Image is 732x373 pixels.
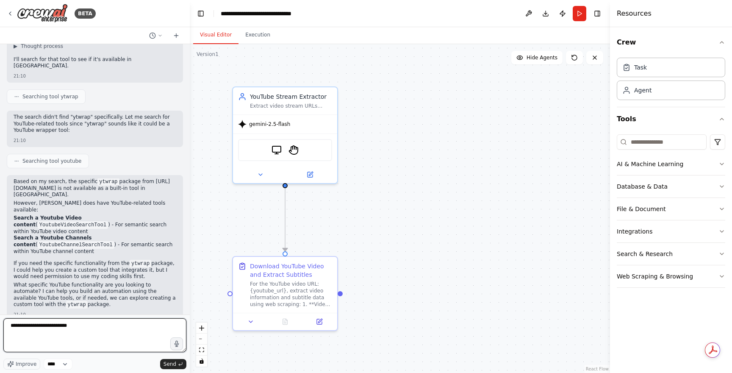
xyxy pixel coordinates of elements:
[634,63,647,72] div: Task
[617,160,683,168] div: AI & Machine Learning
[14,43,17,50] span: ▶
[14,282,176,309] p: What specific YouTube functionality are you looking to automate? I can help you build an automati...
[14,56,176,70] p: I'll search for that tool to see if it's available in [GEOGRAPHIC_DATA].
[221,9,316,18] nav: breadcrumb
[160,359,186,369] button: Send
[238,26,277,44] button: Execution
[617,243,725,265] button: Search & Research
[617,175,725,198] button: Database & Data
[75,8,96,19] div: BETA
[14,235,91,248] strong: Search a Youtube Channels content
[195,8,207,19] button: Hide left sidebar
[617,272,693,281] div: Web Scraping & Browsing
[97,178,119,186] code: ytwrap
[170,337,183,350] button: Click to speak your automation idea
[591,8,603,19] button: Hide right sidebar
[267,317,303,327] button: No output available
[617,54,725,107] div: Crew
[3,359,40,370] button: Improve
[250,103,332,109] div: Extract video stream URLs directly from YouTube's internal data (like [DOMAIN_NAME] does) and dow...
[232,86,338,184] div: YouTube Stream ExtractorExtract video stream URLs directly from YouTube's internal data (like [DO...
[250,92,332,101] div: YouTube Stream Extractor
[14,178,176,198] p: Based on my search, the specific package from [URL][DOMAIN_NAME] is not available as a built-in t...
[617,205,666,213] div: File & Document
[286,170,334,180] button: Open in side panel
[169,31,183,41] button: Start a new chat
[617,31,725,54] button: Crew
[21,43,63,50] span: Thought process
[617,220,725,242] button: Integrations
[617,8,652,19] h4: Resources
[617,131,725,295] div: Tools
[130,260,151,267] code: ytwrap
[617,227,652,236] div: Integrations
[14,73,176,79] div: 21:10
[14,235,176,255] li: ( ) - For semantic search within YouTube channel content
[164,361,176,367] span: Send
[17,4,68,23] img: Logo
[586,367,609,371] a: React Flow attribution
[38,221,108,229] code: YoutubeVideoSearchTool
[14,200,176,213] p: However, [PERSON_NAME] does have YouTube-related tools available:
[14,260,176,280] p: If you need the specific functionality from the package, I could help you create a custom tool th...
[66,301,88,309] code: ytwrap
[617,182,668,191] div: Database & Data
[193,26,238,44] button: Visual Editor
[527,54,557,61] span: Hide Agents
[38,241,114,249] code: YoutubeChannelSearchTool
[288,145,299,155] img: StagehandTool
[14,215,82,228] strong: Search a Youtube Video content
[617,250,673,258] div: Search & Research
[250,281,332,308] div: For the YouTube video URL: {youtube_url}, extract video information and subtitle data using web s...
[22,93,78,100] span: Searching tool ytwrap
[22,158,82,164] span: Searching tool youtube
[196,323,207,367] div: React Flow controls
[232,256,338,331] div: Download YouTube Video and Extract SubtitlesFor the YouTube video URL: {youtube_url}, extract vid...
[272,145,282,155] img: BrowserbaseLoadTool
[196,323,207,334] button: zoom in
[249,121,290,128] span: gemini-2.5-flash
[14,215,176,235] li: ( ) - For semantic search within YouTube video content
[196,334,207,345] button: zoom out
[281,188,289,251] g: Edge from 4526c862-54ca-4526-83b1-82cd209b523b to 90f356d9-e3b7-475a-bfe7-94e4d5c9148f
[305,317,334,327] button: Open in side panel
[617,107,725,131] button: Tools
[14,137,176,144] div: 21:10
[16,361,36,367] span: Improve
[197,51,219,58] div: Version 1
[617,198,725,220] button: File & Document
[14,312,176,318] div: 21:10
[511,51,563,64] button: Hide Agents
[634,86,652,95] div: Agent
[196,356,207,367] button: toggle interactivity
[617,153,725,175] button: AI & Machine Learning
[250,262,332,279] div: Download YouTube Video and Extract Subtitles
[196,345,207,356] button: fit view
[146,31,166,41] button: Switch to previous chat
[14,114,176,134] p: The search didn't find "ytwrap" specifically. Let me search for YouTube-related tools since "ytwr...
[14,43,63,50] button: ▶Thought process
[617,265,725,287] button: Web Scraping & Browsing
